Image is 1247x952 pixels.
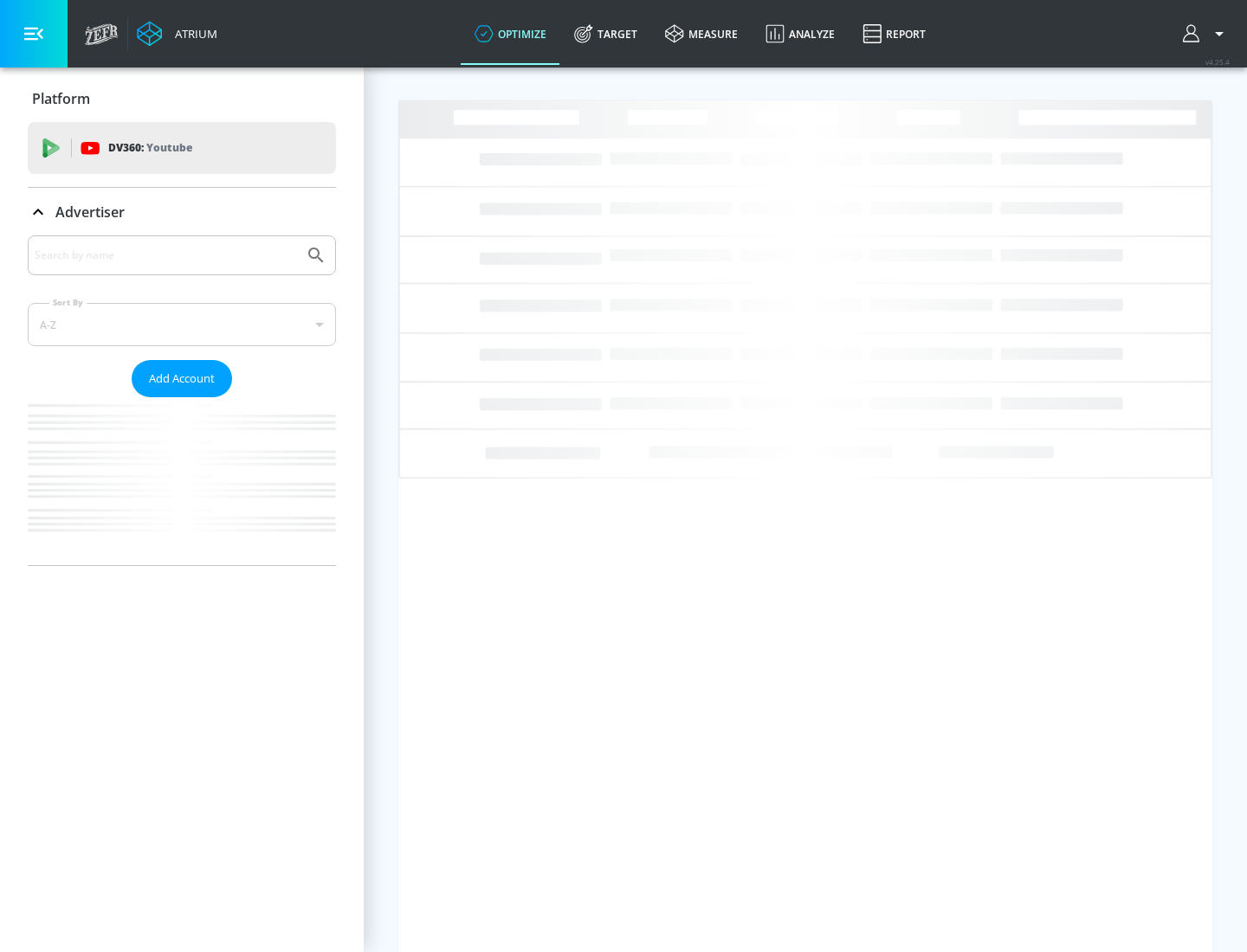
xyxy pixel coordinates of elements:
div: DV360: Youtube [28,122,336,174]
a: optimize [461,3,560,65]
label: Sort By [49,297,87,308]
div: Atrium [168,26,217,42]
p: DV360: [108,138,192,158]
span: v 4.25.4 [1205,57,1230,67]
a: measure [651,3,752,65]
div: Advertiser [28,188,336,236]
input: Search by name [35,244,297,267]
p: Platform [32,89,90,108]
a: Target [560,3,651,65]
p: Youtube [146,138,192,157]
div: Platform [28,74,336,123]
a: Report [849,3,940,65]
p: Advertiser [55,203,125,222]
a: Atrium [137,21,217,47]
button: Add Account [132,360,232,397]
nav: list of Advertiser [28,397,336,565]
div: Advertiser [28,235,336,565]
div: A-Z [28,303,336,346]
a: Analyze [752,3,849,65]
span: Add Account [149,369,215,389]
